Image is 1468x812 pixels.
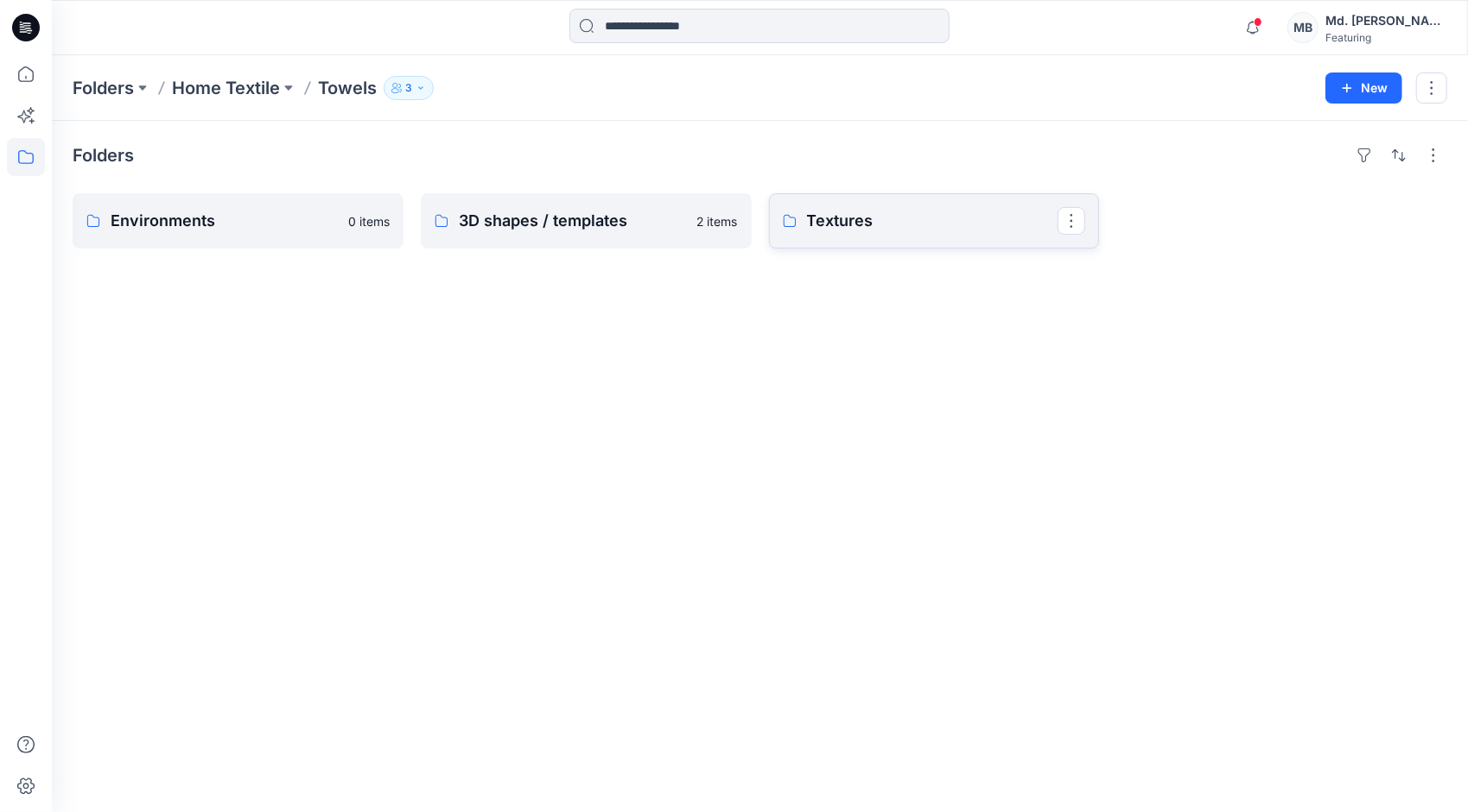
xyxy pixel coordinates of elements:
p: 0 items [348,212,390,230]
a: Home Textile [172,76,280,100]
p: Towels [318,76,377,100]
p: 2 items [697,212,738,230]
div: MB [1287,12,1319,43]
h4: Folders [73,145,134,166]
button: 3 [384,76,434,100]
p: Environments [111,209,338,233]
div: Featuring [1325,31,1446,44]
button: New [1325,72,1402,104]
p: 3D shapes / templates [459,209,687,233]
p: Textures [807,209,1058,233]
a: Textures [769,193,1100,249]
a: 3D shapes / templates2 items [421,193,752,249]
a: Folders [73,76,134,100]
div: Md. [PERSON_NAME] [1325,10,1446,31]
p: 3 [405,79,412,98]
a: Environments0 items [73,193,404,249]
